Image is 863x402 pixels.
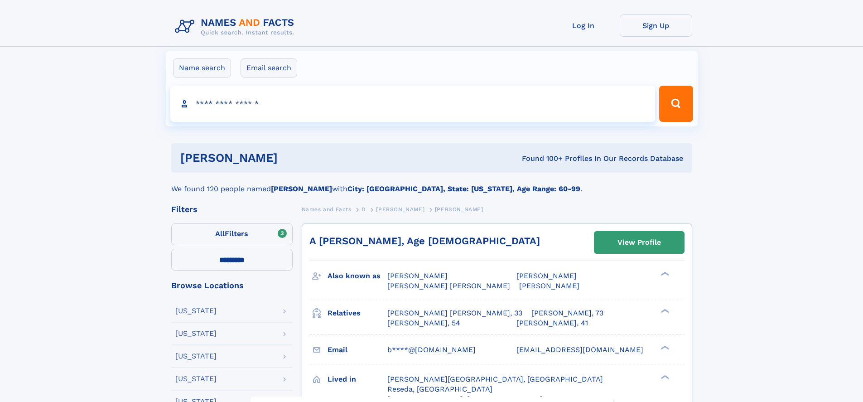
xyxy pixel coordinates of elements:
[547,15,620,37] a: Log In
[516,345,643,354] span: [EMAIL_ADDRESS][DOMAIN_NAME]
[215,229,225,238] span: All
[328,342,387,358] h3: Email
[302,203,352,215] a: Names and Facts
[175,353,217,360] div: [US_STATE]
[387,375,603,383] span: [PERSON_NAME][GEOGRAPHIC_DATA], [GEOGRAPHIC_DATA]
[328,268,387,284] h3: Also known as
[170,86,656,122] input: search input
[376,203,424,215] a: [PERSON_NAME]
[659,308,670,314] div: ❯
[376,206,424,213] span: [PERSON_NAME]
[173,58,231,77] label: Name search
[617,232,661,253] div: View Profile
[171,15,302,39] img: Logo Names and Facts
[175,375,217,383] div: [US_STATE]
[328,305,387,321] h3: Relatives
[519,281,579,290] span: [PERSON_NAME]
[516,318,588,328] a: [PERSON_NAME], 41
[241,58,297,77] label: Email search
[516,271,577,280] span: [PERSON_NAME]
[594,232,684,253] a: View Profile
[171,223,293,245] label: Filters
[659,344,670,350] div: ❯
[171,205,293,213] div: Filters
[387,318,460,328] a: [PERSON_NAME], 54
[531,308,603,318] a: [PERSON_NAME], 73
[387,385,492,393] span: Reseda, [GEOGRAPHIC_DATA]
[659,86,693,122] button: Search Button
[175,307,217,315] div: [US_STATE]
[435,206,483,213] span: [PERSON_NAME]
[620,15,692,37] a: Sign Up
[309,235,540,247] a: A [PERSON_NAME], Age [DEMOGRAPHIC_DATA]
[171,281,293,290] div: Browse Locations
[400,154,683,164] div: Found 100+ Profiles In Our Records Database
[175,330,217,337] div: [US_STATE]
[171,173,692,194] div: We found 120 people named with .
[180,152,400,164] h1: [PERSON_NAME]
[362,206,366,213] span: D
[271,184,332,193] b: [PERSON_NAME]
[362,203,366,215] a: D
[347,184,580,193] b: City: [GEOGRAPHIC_DATA], State: [US_STATE], Age Range: 60-99
[387,271,448,280] span: [PERSON_NAME]
[659,271,670,277] div: ❯
[659,374,670,380] div: ❯
[387,308,522,318] a: [PERSON_NAME] [PERSON_NAME], 33
[387,281,510,290] span: [PERSON_NAME] [PERSON_NAME]
[328,372,387,387] h3: Lived in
